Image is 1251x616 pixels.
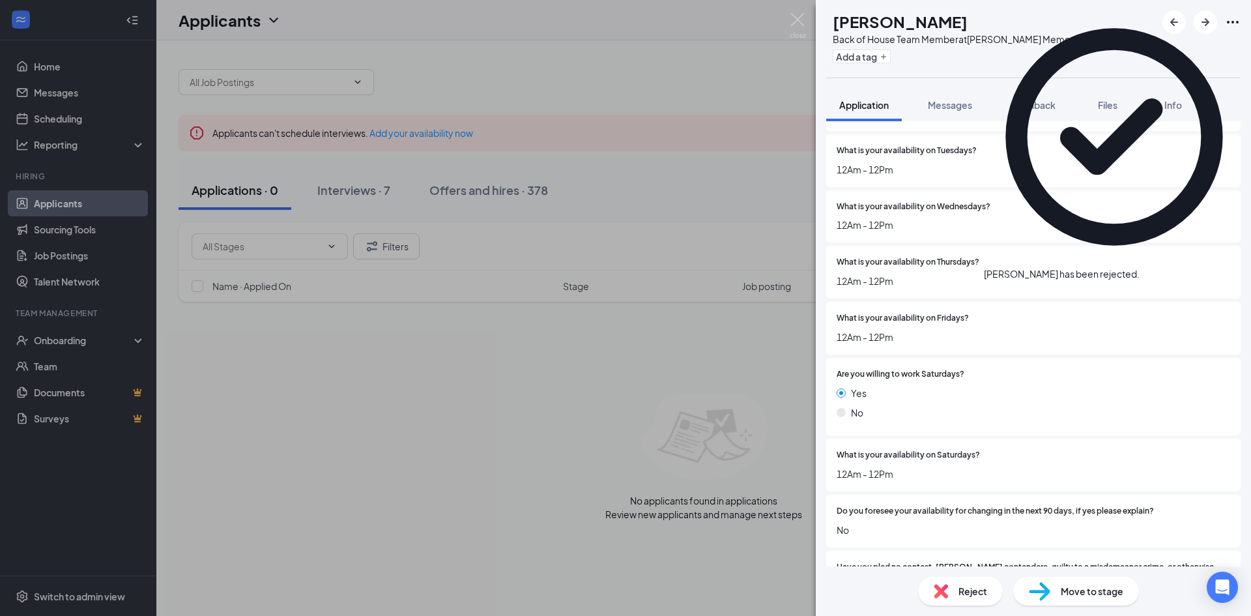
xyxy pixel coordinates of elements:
[837,162,1230,177] span: 12Am - 12Pm
[880,53,887,61] svg: Plus
[837,218,1230,232] span: 12Am - 12Pm
[837,274,1230,288] span: 12Am - 12Pm
[984,267,1140,281] div: [PERSON_NAME] has been rejected.
[837,561,1230,586] span: Have you pled no contest, [PERSON_NAME] contendere, guilty to a misdemeanor crime, or otherwise b...
[984,7,1244,267] svg: CheckmarkCircle
[928,99,972,111] span: Messages
[851,386,867,400] span: Yes
[833,50,891,63] button: PlusAdd a tag
[837,523,1230,537] span: No
[839,99,889,111] span: Application
[837,368,964,381] span: Are you willing to work Saturdays?
[1207,572,1238,603] div: Open Intercom Messenger
[837,312,969,325] span: What is your availability on Fridays?
[837,330,1230,344] span: 12Am - 12Pm
[837,145,977,157] span: What is your availability on Tuesdays?
[837,201,990,213] span: What is your availability on Wednesdays?
[837,449,980,462] span: What is your availability on Saturdays?
[837,505,1154,518] span: Do you foresee your availability for changing in the next 90 days, if yes please explain?
[837,467,1230,481] span: 12Am - 12Pm
[833,10,968,33] h1: [PERSON_NAME]
[958,584,987,598] span: Reject
[833,33,1096,46] div: Back of House Team Member at [PERSON_NAME] Memorial Rd
[1061,584,1123,598] span: Move to stage
[851,405,863,420] span: No
[837,256,979,269] span: What is your availability on Thursdays?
